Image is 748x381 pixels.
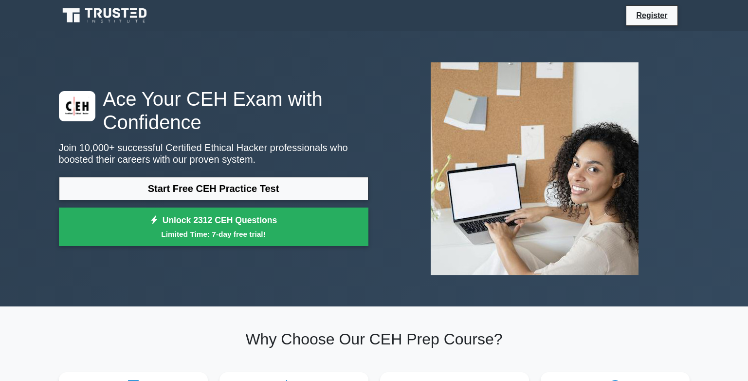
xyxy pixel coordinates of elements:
small: Limited Time: 7-day free trial! [71,229,356,240]
p: Join 10,000+ successful Certified Ethical Hacker professionals who boosted their careers with our... [59,142,368,165]
h2: Why Choose Our CEH Prep Course? [59,330,690,348]
a: Start Free CEH Practice Test [59,177,368,200]
a: Unlock 2312 CEH QuestionsLimited Time: 7-day free trial! [59,208,368,247]
h1: Ace Your CEH Exam with Confidence [59,87,368,134]
a: Register [630,9,673,21]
